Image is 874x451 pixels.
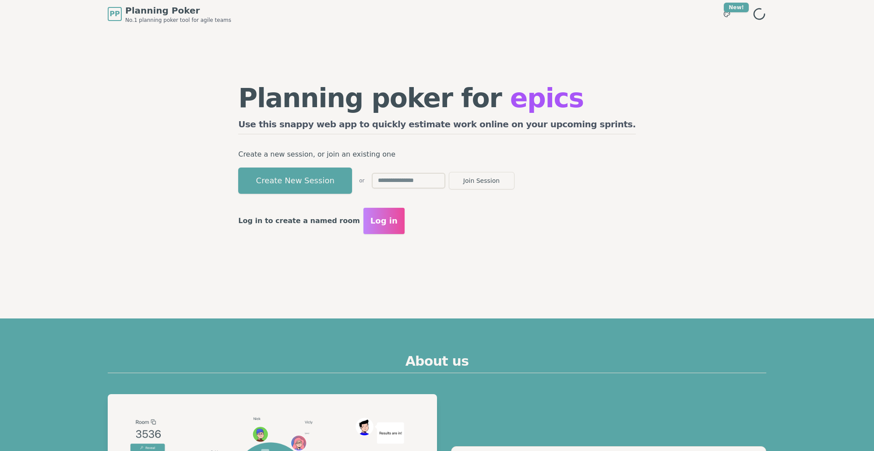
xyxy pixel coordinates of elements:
[238,168,352,194] button: Create New Session
[510,83,584,113] span: epics
[449,172,515,189] button: Join Session
[109,9,120,19] span: PP
[238,148,636,161] p: Create a new session, or join an existing one
[125,17,231,24] span: No.1 planning poker tool for agile teams
[238,215,360,227] p: Log in to create a named room
[359,177,364,184] span: or
[238,118,636,134] h2: Use this snappy web app to quickly estimate work online on your upcoming sprints.
[719,6,735,22] button: New!
[363,208,405,234] button: Log in
[108,4,231,24] a: PPPlanning PokerNo.1 planning poker tool for agile teams
[370,215,398,227] span: Log in
[108,353,766,373] h2: About us
[238,85,636,111] h1: Planning poker for
[724,3,749,12] div: New!
[125,4,231,17] span: Planning Poker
